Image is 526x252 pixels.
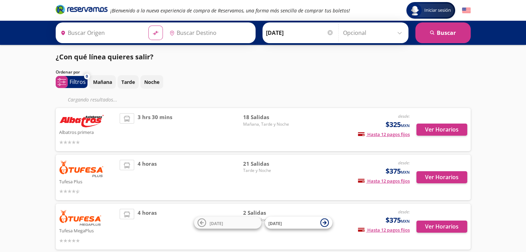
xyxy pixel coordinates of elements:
[358,227,410,233] span: Hasta 12 pagos fijos
[343,24,405,41] input: Opcional
[59,113,104,128] img: Albatros primera
[268,220,282,226] span: [DATE]
[118,75,139,89] button: Tarde
[398,113,410,119] em: desde:
[415,22,471,43] button: Buscar
[398,209,410,215] em: desde:
[416,171,467,183] button: Ver Horarios
[401,123,410,128] small: MXN
[86,74,88,79] span: 0
[386,215,410,225] span: $375
[58,24,143,41] input: Buscar Origen
[358,131,410,137] span: Hasta 12 pagos fijos
[462,6,471,15] button: English
[68,96,117,103] em: Cargando resultados ...
[243,121,292,127] span: Mañana, Tarde y Noche
[243,160,292,168] span: 21 Salidas
[140,75,163,89] button: Noche
[194,217,261,229] button: [DATE]
[398,160,410,166] em: desde:
[138,209,157,244] span: 4 horas
[89,75,116,89] button: Mañana
[56,52,154,62] p: ¿Con qué línea quieres salir?
[56,4,108,14] i: Brand Logo
[93,78,112,86] p: Mañana
[243,209,292,217] span: 2 Salidas
[266,24,334,41] input: Elegir Fecha
[265,217,332,229] button: [DATE]
[386,166,410,176] span: $375
[56,69,80,75] p: Ordenar por
[121,78,135,86] p: Tarde
[138,160,157,195] span: 4 horas
[59,209,102,226] img: Tufesa MegaPlus
[167,24,252,41] input: Buscar Destino
[210,220,223,226] span: [DATE]
[70,78,86,86] p: Filtros
[243,167,292,174] span: Tarde y Noche
[138,113,172,146] span: 3 hrs 30 mins
[59,128,117,136] p: Albatros primera
[243,113,292,121] span: 18 Salidas
[144,78,159,86] p: Noche
[110,7,350,14] em: ¡Bienvenido a la nueva experiencia de compra de Reservamos, una forma más sencilla de comprar tus...
[386,119,410,130] span: $325
[56,4,108,17] a: Brand Logo
[59,160,104,177] img: Tufesa Plus
[416,124,467,136] button: Ver Horarios
[59,226,117,234] p: Tufesa MegaPlus
[59,177,117,185] p: Tufesa Plus
[401,169,410,175] small: MXN
[401,219,410,224] small: MXN
[422,7,454,14] span: Iniciar sesión
[416,221,467,233] button: Ver Horarios
[358,178,410,184] span: Hasta 12 pagos fijos
[56,76,87,88] button: 0Filtros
